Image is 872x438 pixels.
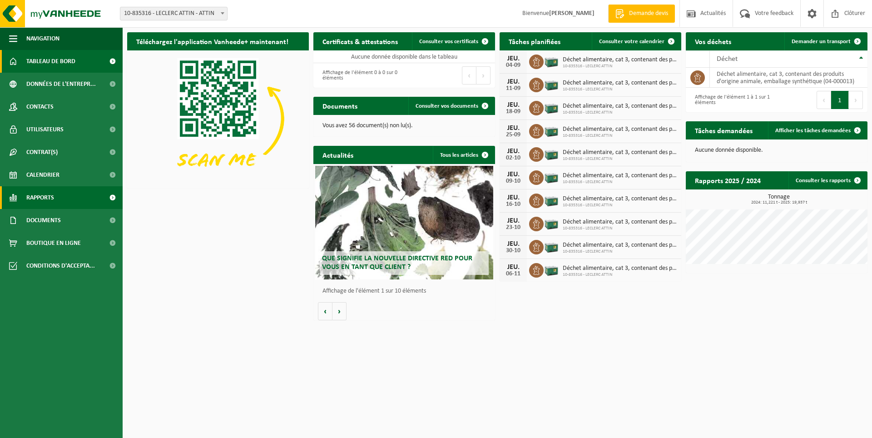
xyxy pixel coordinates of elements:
[26,186,54,209] span: Rapports
[504,178,522,184] div: 09-10
[476,66,490,85] button: Next
[504,271,522,277] div: 06-11
[831,91,849,109] button: 1
[26,164,59,186] span: Calendrier
[563,219,677,226] span: Déchet alimentaire, cat 3, contenant des produits d'origine animale, emballage s...
[563,172,677,179] span: Déchet alimentaire, cat 3, contenant des produits d'origine animale, emballage s...
[563,242,677,249] span: Déchet alimentaire, cat 3, contenant des produits d'origine animale, emballage s...
[433,146,494,164] a: Tous les articles
[563,126,677,133] span: Déchet alimentaire, cat 3, contenant des produits d'origine animale, emballage s...
[717,55,738,63] span: Déchet
[690,90,772,110] div: Affichage de l'élément 1 à 1 sur 1 éléments
[768,121,867,139] a: Afficher les tâches demandées
[504,148,522,155] div: JEU.
[544,146,559,161] img: PB-LB-0680-HPE-GN-01
[26,254,95,277] span: Conditions d'accepta...
[412,32,494,50] a: Consulter vos certificats
[504,62,522,69] div: 04-09
[504,240,522,248] div: JEU.
[544,169,559,184] img: PB-LB-0680-HPE-GN-01
[563,156,677,162] span: 10-835316 - LECLERC ATTIN
[127,32,297,50] h2: Téléchargez l'application Vanheede+ maintenant!
[686,121,762,139] h2: Tâches demandées
[120,7,228,20] span: 10-835316 - LECLERC ATTIN - ATTIN
[563,226,677,231] span: 10-835316 - LECLERC ATTIN
[563,265,677,272] span: Déchet alimentaire, cat 3, contenant des produits d'origine animale, emballage s...
[599,39,664,45] span: Consulter votre calendrier
[500,32,570,50] h2: Tâches planifiées
[120,7,227,20] span: 10-835316 - LECLERC ATTIN - ATTIN
[504,101,522,109] div: JEU.
[686,32,740,50] h2: Vos déchets
[504,217,522,224] div: JEU.
[563,195,677,203] span: Déchet alimentaire, cat 3, contenant des produits d'origine animale, emballage s...
[504,264,522,271] div: JEU.
[563,133,677,139] span: 10-835316 - LECLERC ATTIN
[504,124,522,132] div: JEU.
[504,85,522,92] div: 11-09
[563,103,677,110] span: Déchet alimentaire, cat 3, contenant des produits d'origine animale, emballage s...
[686,171,770,189] h2: Rapports 2025 / 2024
[544,262,559,277] img: PB-LB-0680-HPE-GN-01
[690,200,867,205] span: 2024: 11,221 t - 2025: 19,937 t
[592,32,680,50] a: Consulter votre calendrier
[504,55,522,62] div: JEU.
[695,147,858,154] p: Aucune donnée disponible.
[26,73,96,95] span: Données de l'entrepr...
[563,80,677,87] span: Déchet alimentaire, cat 3, contenant des produits d'origine animale, emballage s...
[544,123,559,138] img: PB-LB-0680-HPE-GN-01
[419,39,478,45] span: Consulter vos certificats
[322,123,486,129] p: Vous avez 56 document(s) non lu(s).
[332,302,347,320] button: Volgende
[563,56,677,64] span: Déchet alimentaire, cat 3, contenant des produits d'origine animale, emballage s...
[563,149,677,156] span: Déchet alimentaire, cat 3, contenant des produits d'origine animale, emballage s...
[544,215,559,231] img: PB-LB-0680-HPE-GN-01
[26,232,81,254] span: Boutique en ligne
[563,249,677,254] span: 10-835316 - LECLERC ATTIN
[504,132,522,138] div: 25-09
[563,87,677,92] span: 10-835316 - LECLERC ATTIN
[26,118,64,141] span: Utilisateurs
[313,97,367,114] h2: Documents
[504,248,522,254] div: 30-10
[817,91,831,109] button: Previous
[504,194,522,201] div: JEU.
[504,201,522,208] div: 16-10
[313,50,495,63] td: Aucune donnée disponible dans le tableau
[408,97,494,115] a: Consulter vos documents
[608,5,675,23] a: Demande devis
[544,76,559,92] img: PB-LB-0680-HPE-GN-01
[26,27,59,50] span: Navigation
[544,100,559,115] img: PB-LB-0680-HPE-GN-01
[504,155,522,161] div: 02-10
[690,194,867,205] h3: Tonnage
[127,50,309,187] img: Download de VHEPlus App
[792,39,851,45] span: Demander un transport
[26,95,54,118] span: Contacts
[563,179,677,185] span: 10-835316 - LECLERC ATTIN
[563,64,677,69] span: 10-835316 - LECLERC ATTIN
[849,91,863,109] button: Next
[26,209,61,232] span: Documents
[504,109,522,115] div: 18-09
[322,255,472,271] span: Que signifie la nouvelle directive RED pour vous en tant que client ?
[313,146,362,164] h2: Actualités
[784,32,867,50] a: Demander un transport
[544,192,559,208] img: PB-LB-0680-HPE-GN-01
[710,68,867,88] td: déchet alimentaire, cat 3, contenant des produits d'origine animale, emballage synthétique (04-00...
[504,78,522,85] div: JEU.
[563,110,677,115] span: 10-835316 - LECLERC ATTIN
[504,171,522,178] div: JEU.
[26,50,75,73] span: Tableau de bord
[788,171,867,189] a: Consulter les rapports
[544,53,559,69] img: PB-LB-0680-HPE-GN-01
[26,141,58,164] span: Contrat(s)
[315,166,493,279] a: Que signifie la nouvelle directive RED pour vous en tant que client ?
[504,224,522,231] div: 23-10
[318,302,332,320] button: Vorige
[775,128,851,134] span: Afficher les tâches demandées
[313,32,407,50] h2: Certificats & attestations
[563,272,677,278] span: 10-835316 - LECLERC ATTIN
[563,203,677,208] span: 10-835316 - LECLERC ATTIN
[627,9,670,18] span: Demande devis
